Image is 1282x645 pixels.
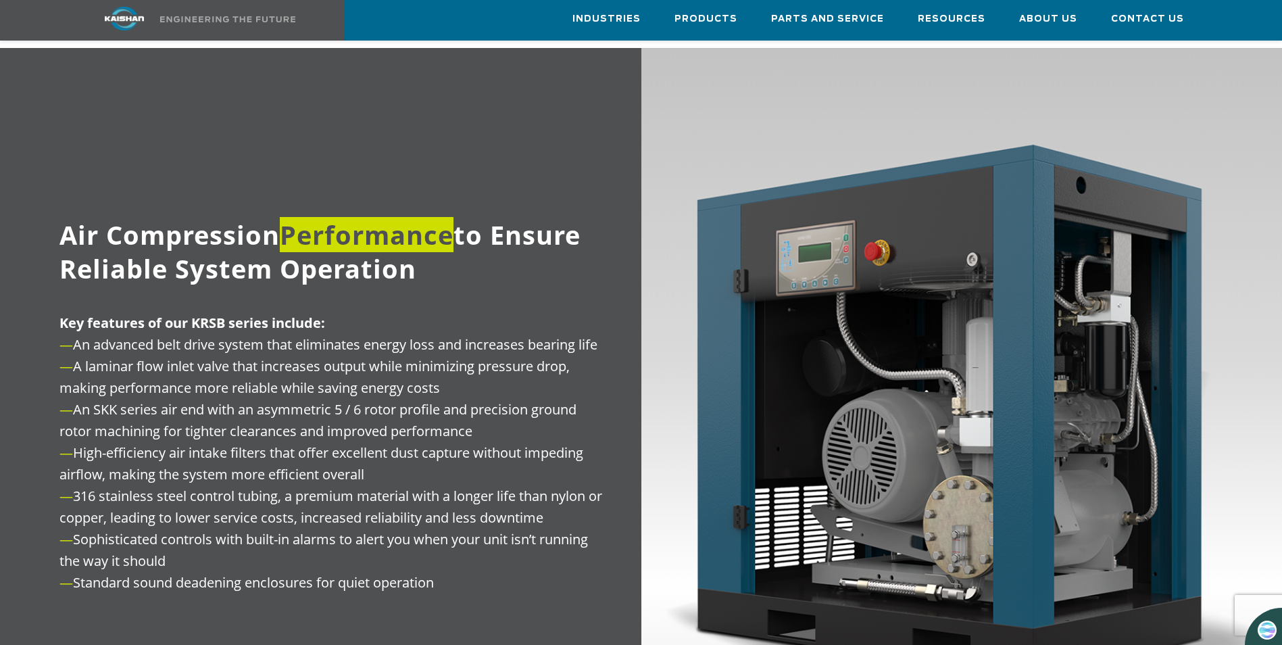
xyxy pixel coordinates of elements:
[674,11,737,27] span: Products
[572,11,641,27] span: Industries
[59,487,73,505] span: —
[59,400,73,419] span: —
[59,217,581,286] span: Air Compression to Ensure Reliable System Operation
[674,1,737,37] a: Products
[1111,1,1184,37] a: Contact Us
[59,573,73,592] span: —
[771,11,884,27] span: Parts and Service
[572,1,641,37] a: Industries
[59,312,608,594] p: An advanced belt drive system that eliminates energy loss and increases bearing life A laminar fl...
[59,335,73,354] span: —
[59,314,325,332] span: Key features of our KRSB series include:
[771,1,884,37] a: Parts and Service
[918,11,985,27] span: Resources
[59,530,73,548] span: —
[74,7,175,30] img: kaishan logo
[59,357,73,375] span: —
[1019,11,1077,27] span: About Us
[160,16,295,22] img: Engineering the future
[1019,1,1077,37] a: About Us
[1111,11,1184,27] span: Contact Us
[918,1,985,37] a: Resources
[280,217,453,252] span: Performance
[59,444,73,462] span: —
